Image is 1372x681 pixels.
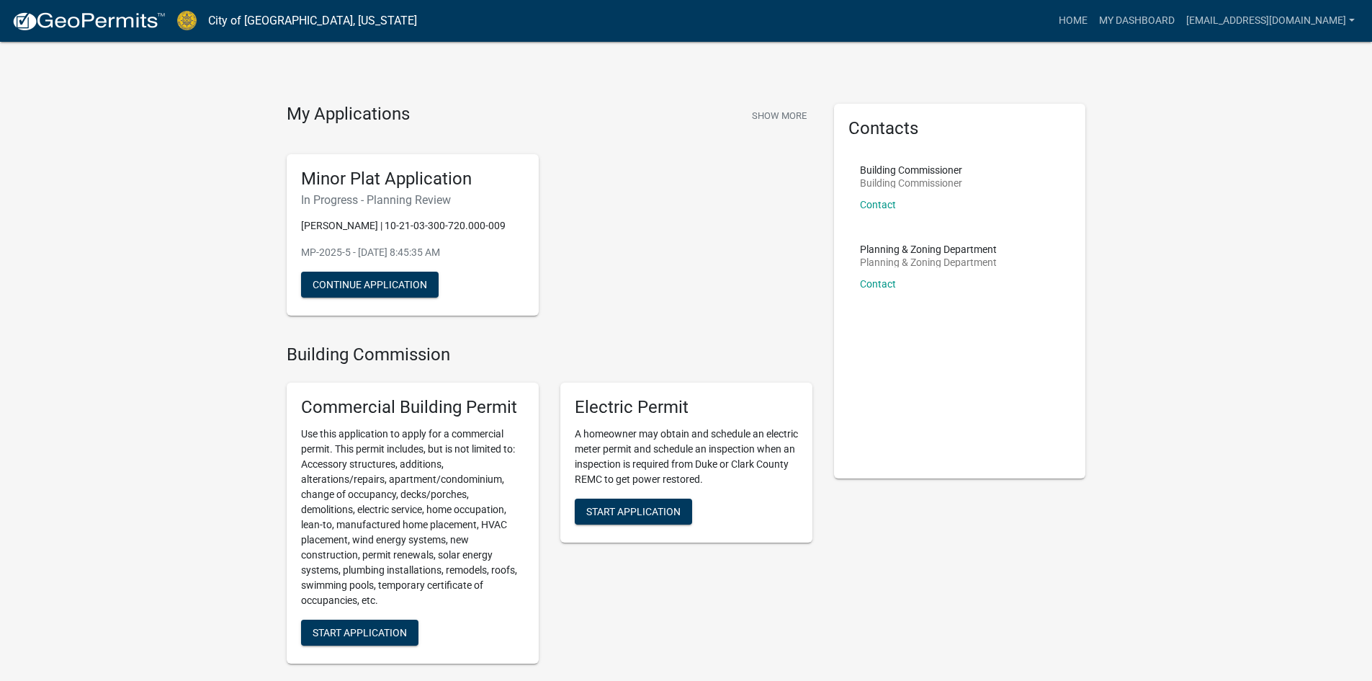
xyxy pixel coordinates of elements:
a: Contact [860,278,896,290]
p: Building Commissioner [860,165,962,175]
p: Use this application to apply for a commercial permit. This permit includes, but is not limited t... [301,427,524,608]
h5: Contacts [848,118,1072,139]
button: Continue Application [301,272,439,298]
span: Start Application [313,627,407,638]
a: My Dashboard [1093,7,1180,35]
p: MP-2025-5 - [DATE] 8:45:35 AM [301,245,524,260]
p: Building Commissioner [860,178,962,188]
p: A homeowner may obtain and schedule an electric meter permit and schedule an inspection when an i... [575,427,798,487]
h4: My Applications [287,104,410,125]
p: [PERSON_NAME] | 10-21-03-300-720.000-009 [301,218,524,233]
h4: Building Commission [287,344,812,365]
a: City of [GEOGRAPHIC_DATA], [US_STATE] [208,9,417,33]
button: Start Application [575,499,692,525]
a: Home [1053,7,1093,35]
span: Start Application [586,506,681,517]
p: Planning & Zoning Department [860,244,997,254]
p: Planning & Zoning Department [860,257,997,267]
h5: Electric Permit [575,397,798,418]
h5: Minor Plat Application [301,169,524,190]
h6: In Progress - Planning Review [301,193,524,207]
button: Show More [746,104,812,128]
button: Start Application [301,620,418,646]
a: [EMAIL_ADDRESS][DOMAIN_NAME] [1180,7,1360,35]
a: Contact [860,199,896,210]
img: City of Jeffersonville, Indiana [177,11,197,30]
h5: Commercial Building Permit [301,397,524,418]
